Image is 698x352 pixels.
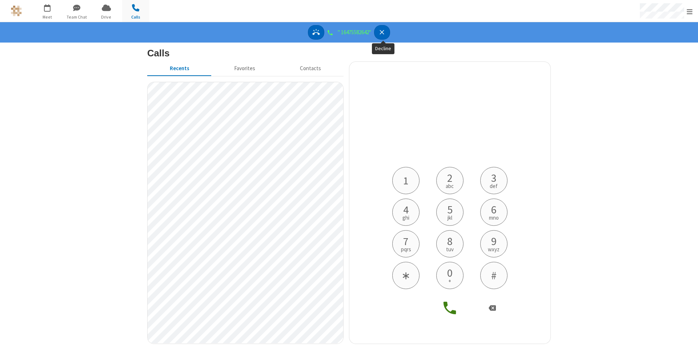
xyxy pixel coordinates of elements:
button: Decline [374,25,390,40]
iframe: Chat [680,333,693,347]
span: wxyz [488,247,500,252]
span: Team Chat [63,14,91,20]
span: jkl [448,215,452,220]
button: 5jkl [436,199,464,226]
button: Answer [308,25,324,40]
span: 1 [403,175,409,186]
span: pqrs [401,247,411,252]
button: Favorites [212,61,277,75]
span: ghi [402,215,409,220]
button: Recents [147,61,212,75]
span: Drive [93,14,120,20]
span: # [491,270,497,281]
button: 8tuv [436,230,464,257]
nav: controls [308,25,390,40]
h3: Calls [147,48,551,58]
button: ∗ [392,262,420,289]
span: 4 [403,204,409,215]
div: Connected / Registered [327,28,335,37]
span: 7 [403,236,409,247]
span: def [490,183,498,189]
span: 0 [447,267,453,278]
h4: Phone number [386,143,514,167]
button: 9wxyz [480,230,508,257]
span: 8 [447,236,453,247]
span: tuv [446,247,454,252]
span: Meet [34,14,61,20]
img: iotum.​ucaas.​tech [11,5,22,16]
button: 2abc [436,167,464,194]
span: ∗ [401,270,410,281]
span: 2 [447,172,453,183]
span: Calls [122,14,149,20]
span: 6 [491,204,497,215]
span: 3 [491,172,497,183]
span: abc [446,183,454,189]
button: Contacts [278,61,344,75]
button: # [480,262,508,289]
span: + [448,278,451,284]
span: mno [489,215,499,220]
span: " 16475582642" [338,28,371,37]
button: 3def [480,167,508,194]
button: 4ghi [392,199,420,226]
button: 1 [392,167,420,194]
span: 9 [491,236,497,247]
button: 6mno [480,199,508,226]
button: 0+ [436,262,464,289]
span: 5 [447,204,453,215]
button: 7pqrs [392,230,420,257]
